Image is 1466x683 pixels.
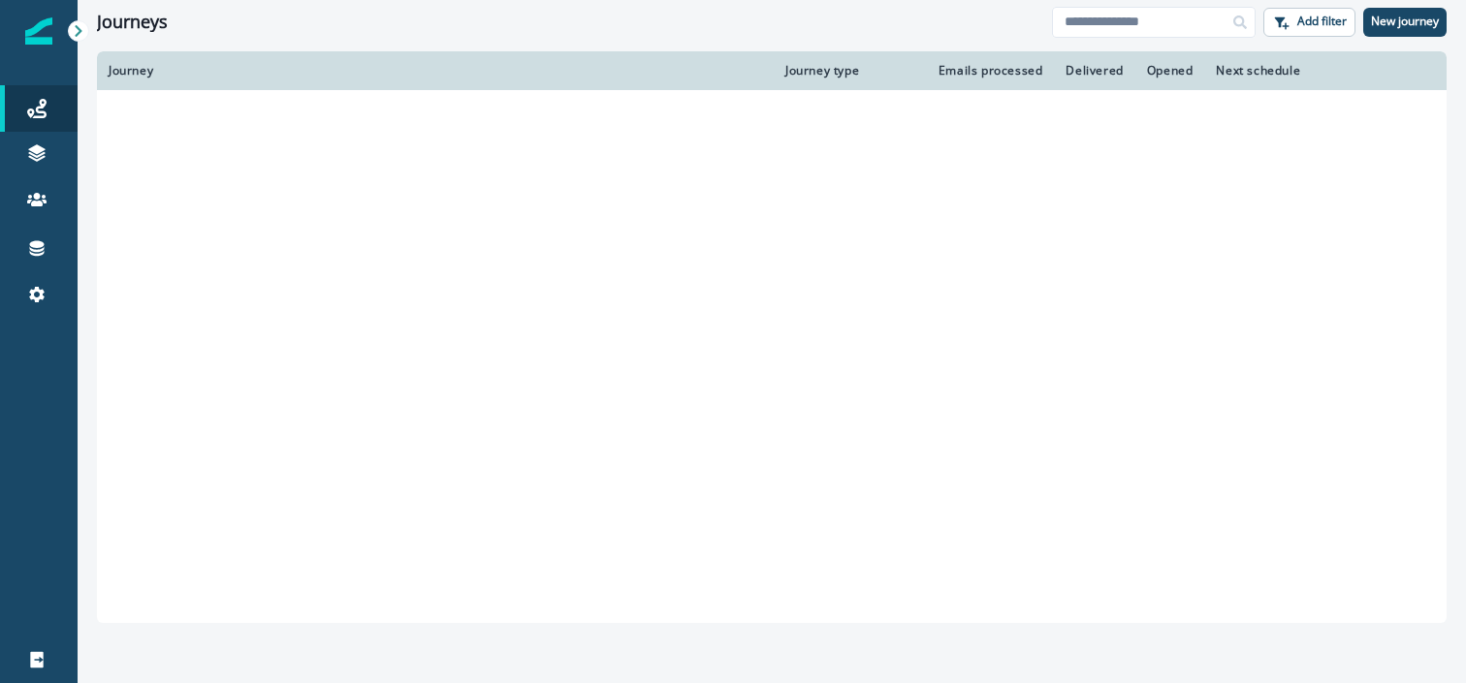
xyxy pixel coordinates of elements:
[109,63,762,78] div: Journey
[931,63,1043,78] div: Emails processed
[1371,15,1439,28] p: New journey
[1363,8,1447,37] button: New journey
[1216,63,1386,78] div: Next schedule
[1297,15,1347,28] p: Add filter
[785,63,908,78] div: Journey type
[25,17,52,45] img: Inflection
[1147,63,1194,78] div: Opened
[97,12,168,33] h1: Journeys
[1263,8,1355,37] button: Add filter
[1066,63,1123,78] div: Delivered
